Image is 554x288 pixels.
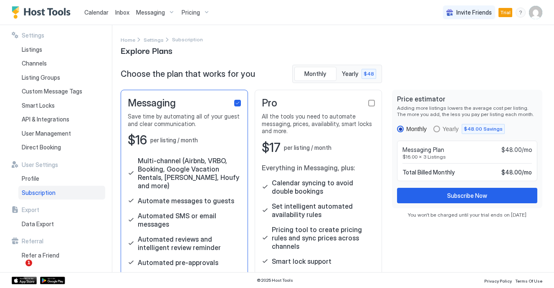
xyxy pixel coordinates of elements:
span: $48.00 / mo [501,169,532,176]
span: Choose the plan that works for you [121,69,255,79]
span: Adding more listings lowers the average cost per listing. The more you add, the less you pay per ... [397,105,537,117]
span: Save time by automating all of your guest and clear communication. [128,113,241,127]
div: yearly [433,124,505,134]
span: Direct Booking [22,144,61,151]
span: Messaging Plan [402,146,444,154]
div: Subscribe Now [447,191,487,200]
span: $17 [262,140,281,156]
span: You won't be charged until your trial ends on [DATE] [392,212,542,218]
button: Subscribe Now [397,188,537,203]
span: Settings [22,32,44,39]
span: Pricing [182,9,200,16]
span: Total Billed Monthly [402,169,455,176]
span: Subscription [22,189,56,197]
a: Listings [18,43,105,57]
a: User Management [18,126,105,141]
span: Multi-channel (Airbnb, VRBO, Booking, Google Vacation Rentals, [PERSON_NAME], Houfy and more) [138,157,241,190]
span: Automated pre-approvals [138,258,218,267]
span: User Management [22,130,71,137]
span: $48.00 Savings [464,125,503,133]
a: Privacy Policy [484,276,512,285]
div: Monthly [406,126,427,132]
span: Monthly [304,70,326,78]
span: Messaging [136,9,165,16]
span: Set intelligent automated availability rules [272,202,375,219]
span: Settings [144,37,164,43]
span: Pricing tool to create pricing rules and sync prices across channels [272,225,375,250]
span: Explore Plans [121,44,172,56]
span: Yearly [342,70,359,78]
span: Privacy Policy [484,278,512,283]
span: $16.00 x 3 Listings [402,154,532,160]
span: © 2025 Host Tools [257,278,293,283]
div: Yearly [443,126,458,132]
div: checkbox [368,100,375,106]
a: Calendar [84,8,109,17]
span: $16 [128,132,147,148]
a: Channels [18,56,105,71]
button: Monthly [294,67,336,81]
span: Messaging [128,97,176,109]
span: per listing / month [150,136,198,144]
div: User profile [529,6,542,19]
div: Breadcrumb [121,35,135,44]
span: Invite Friends [456,9,492,16]
span: All the tools you need to automate messaging, prices, availability, smart locks and more. [262,113,375,135]
a: Custom Message Tags [18,84,105,99]
span: Data Export [22,220,54,228]
a: Data Export [18,217,105,231]
span: Listings [22,46,42,53]
a: Subscription [18,186,105,200]
span: User Settings [22,161,58,169]
a: Host Tools Logo [12,6,74,19]
span: Automate messages to guests [138,197,234,205]
a: Home [121,35,135,44]
span: Calendar syncing to avoid double bookings [272,179,375,195]
div: Breadcrumb [144,35,164,44]
span: $48.00/mo [501,146,532,154]
a: Smart Locks [18,99,105,113]
div: tab-group [292,65,382,83]
span: Calendar [84,9,109,16]
span: Trial [500,9,511,16]
a: Direct Booking [18,140,105,154]
div: menu [516,8,526,18]
span: Pro [262,97,277,109]
div: RadioGroup [397,124,537,134]
span: Export [22,206,39,214]
a: Inbox [115,8,129,17]
span: 1 [25,260,32,266]
span: Automated SMS or email messages [138,212,241,228]
a: Listing Groups [18,71,105,85]
span: Terms Of Use [515,278,542,283]
span: Everything in Messaging, plus: [262,164,375,172]
a: API & Integrations [18,112,105,126]
span: Inbox [115,9,129,16]
div: checkbox [234,100,241,106]
span: Automated reviews and intelligent review reminder [138,235,241,252]
span: $48 [364,70,374,78]
span: Smart Locks [22,102,55,109]
span: Listing Groups [22,74,60,81]
iframe: Intercom live chat [8,260,28,280]
a: Profile [18,172,105,186]
span: Home [121,37,135,43]
a: Settings [144,35,164,44]
span: Smart lock support [272,257,331,265]
span: Custom Message Tags [22,88,82,95]
span: Refer a Friend [22,252,59,259]
a: Google Play Store [40,277,65,284]
button: Yearly $48 [338,67,380,81]
span: Breadcrumb [172,36,203,43]
div: App Store [12,277,37,284]
a: Refer a Friend [18,248,105,263]
span: Channels [22,60,47,67]
div: monthly [397,126,427,132]
span: Referral [22,237,43,245]
span: API & Integrations [22,116,69,123]
span: Price estimator [397,95,537,103]
span: per listing / month [284,144,331,152]
a: Terms Of Use [515,276,542,285]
